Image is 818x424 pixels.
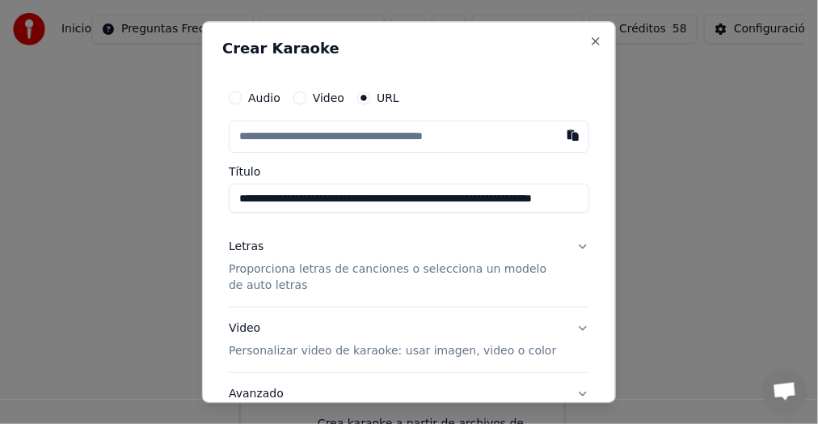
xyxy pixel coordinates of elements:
[229,261,563,294] p: Proporciona letras de canciones o selecciona un modelo de auto letras
[229,166,589,177] label: Título
[248,92,280,104] label: Audio
[229,320,556,359] div: Video
[229,343,556,359] p: Personalizar video de karaoke: usar imagen, video o color
[377,92,399,104] label: URL
[229,226,589,307] button: LetrasProporciona letras de canciones o selecciona un modelo de auto letras
[229,373,589,415] button: Avanzado
[229,239,264,255] div: Letras
[229,307,589,372] button: VideoPersonalizar video de karaoke: usar imagen, video o color
[222,41,596,56] h2: Crear Karaoke
[313,92,344,104] label: Video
